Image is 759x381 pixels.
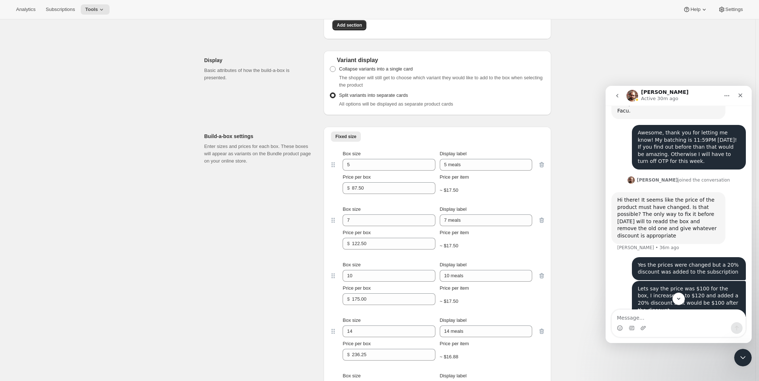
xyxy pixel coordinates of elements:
[343,230,371,235] span: Price per box
[690,7,700,12] span: Help
[679,4,712,15] button: Help
[16,7,35,12] span: Analytics
[725,7,743,12] span: Settings
[343,262,361,267] span: Box size
[440,262,467,267] span: Display label
[440,206,467,212] span: Display label
[440,151,467,156] span: Display label
[440,229,532,236] div: Price per item
[347,185,350,191] span: $
[440,187,532,194] div: ~ $17.50
[440,325,532,337] input: Display label
[343,159,424,171] input: Box size
[352,238,424,249] input: 10.00
[347,352,350,357] span: $
[606,86,752,343] iframe: Intercom live chat
[440,298,532,305] div: ~ $17.50
[343,341,371,346] span: Price per box
[46,7,75,12] span: Subscriptions
[347,296,350,302] span: $
[440,159,532,171] input: Display label
[339,66,413,72] span: Collapse variants into a single card
[440,317,467,323] span: Display label
[440,285,532,292] div: Price per item
[337,22,362,28] span: Add section
[204,133,312,140] h2: Build-a-box settings
[352,349,424,361] input: 10.00
[440,270,532,282] input: Display label
[335,134,356,140] span: Fixed size
[347,241,350,246] span: $
[41,4,79,15] button: Subscriptions
[204,57,312,64] h2: Display
[343,317,361,323] span: Box size
[343,373,361,378] span: Box size
[440,373,467,378] span: Display label
[329,57,545,64] div: Variant display
[339,101,453,107] span: All options will be displayed as separate product cards
[440,174,532,181] div: Price per item
[440,242,532,249] div: ~ $17.50
[12,4,40,15] button: Analytics
[714,4,747,15] button: Settings
[204,143,312,165] p: Enter sizes and prices for each box. These boxes will appear as variants on the Bundle product pa...
[343,151,361,156] span: Box size
[352,182,424,194] input: 10.00
[204,67,312,81] p: Basic attributes of how the build-a-box is presented.
[352,293,424,305] input: 10.00
[343,206,361,212] span: Box size
[440,353,532,361] div: ~ $16.88
[339,92,408,98] span: Split variants into separate cards
[343,325,424,337] input: Box size
[339,75,542,88] span: The shopper will still get to choose which variant they would like to add to the box when selecti...
[343,214,424,226] input: Box size
[85,7,98,12] span: Tools
[440,340,532,347] div: Price per item
[343,270,424,282] input: Box size
[440,214,532,226] input: Display label
[734,349,752,366] iframe: Intercom live chat
[81,4,110,15] button: Tools
[343,174,371,180] span: Price per box
[343,285,371,291] span: Price per box
[332,20,366,30] button: Add section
